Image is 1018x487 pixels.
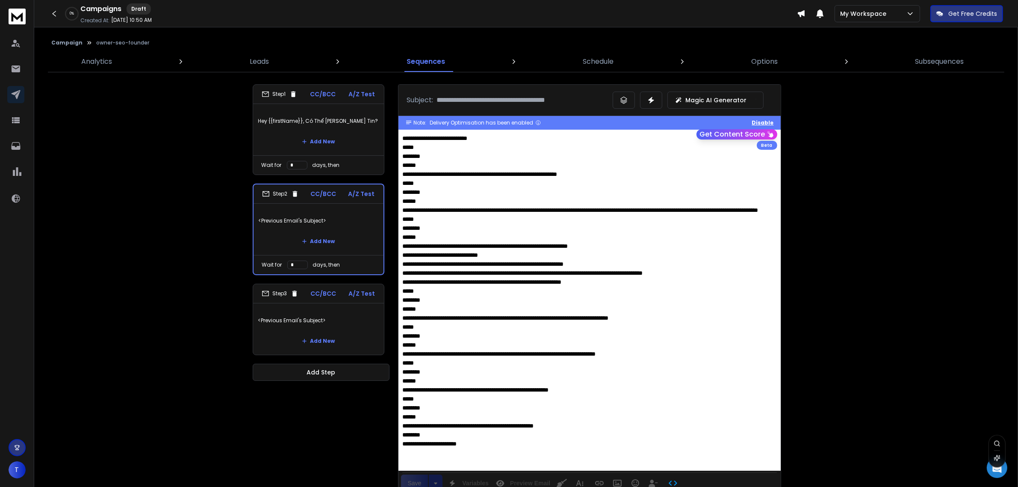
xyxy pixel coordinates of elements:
[295,333,342,350] button: Add New
[313,261,340,268] p: days, then
[313,162,340,169] p: days, then
[311,289,336,298] p: CC/BCC
[948,9,997,18] p: Get Free Credits
[81,56,112,67] p: Analytics
[80,17,109,24] p: Created At:
[508,480,552,487] span: Preview Email
[253,364,389,381] button: Add Step
[407,56,445,67] p: Sequences
[578,51,619,72] a: Schedule
[401,51,450,72] a: Sequences
[696,129,777,140] button: Get Content Score
[111,17,152,24] p: [DATE] 10:50 AM
[262,261,282,268] p: Wait for
[910,51,969,72] a: Subsequences
[746,51,783,72] a: Options
[253,284,384,355] li: Step3CC/BCCA/Z Test<Previous Email's Subject>Add New
[460,480,490,487] span: Variables
[258,309,379,333] p: <Previous Email's Subject>
[262,90,297,98] div: Step 1
[930,5,1003,22] button: Get Free Credits
[752,119,774,126] button: Disable
[127,3,151,15] div: Draft
[262,190,299,198] div: Step 2
[259,209,378,233] p: <Previous Email's Subject>
[258,109,379,133] p: Hey {{firstName}}, Có Thể [PERSON_NAME] Tin?
[667,92,764,109] button: Magic AI Generator
[310,90,336,98] p: CC/BCC
[915,56,964,67] p: Subsequences
[250,56,269,67] p: Leads
[9,9,26,24] img: logo
[840,9,890,18] p: My Workspace
[311,190,336,198] p: CC/BCC
[295,133,342,150] button: Add New
[414,119,427,126] span: Note:
[430,119,541,126] div: Delivery Optimisation has been enabled
[751,56,778,67] p: Options
[757,141,777,150] div: Beta
[262,290,298,297] div: Step 3
[349,90,375,98] p: A/Z Test
[96,39,149,46] p: owner-seo-founder
[80,4,121,14] h1: Campaigns
[987,457,1007,478] div: Open Intercom Messenger
[253,184,384,275] li: Step2CC/BCCA/Z Test<Previous Email's Subject>Add NewWait fordays, then
[686,96,747,104] p: Magic AI Generator
[253,84,384,175] li: Step1CC/BCCA/Z TestHey {{firstName}}, Có Thể [PERSON_NAME] Tin?Add NewWait fordays, then
[70,11,74,16] p: 0 %
[9,461,26,478] button: T
[295,233,342,250] button: Add New
[262,162,282,169] p: Wait for
[245,51,274,72] a: Leads
[349,289,375,298] p: A/Z Test
[76,51,117,72] a: Analytics
[407,95,434,105] p: Subject:
[583,56,614,67] p: Schedule
[51,39,83,46] button: Campaign
[348,190,375,198] p: A/Z Test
